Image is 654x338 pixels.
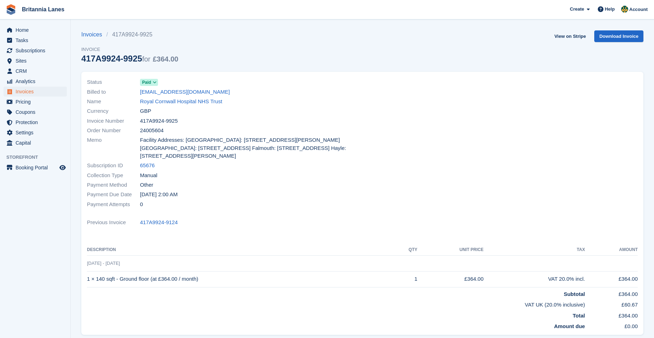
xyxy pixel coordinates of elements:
a: Download Invoice [594,30,643,42]
a: menu [4,56,67,66]
span: 417A9924-9925 [140,117,178,125]
a: menu [4,87,67,97]
a: menu [4,163,67,173]
a: 65676 [140,162,155,170]
a: Preview store [58,163,67,172]
a: menu [4,97,67,107]
span: Pricing [16,97,58,107]
span: Settings [16,128,58,138]
span: Collection Type [87,171,140,180]
a: Invoices [81,30,106,39]
th: Amount [585,244,638,256]
td: 1 [393,271,417,287]
span: Tasks [16,35,58,45]
span: Invoices [16,87,58,97]
td: £364.00 [585,309,638,320]
img: stora-icon-8386f47178a22dfd0bd8f6a31ec36ba5ce8667c1dd55bd0f319d3a0aa187defe.svg [6,4,16,15]
a: menu [4,76,67,86]
a: [EMAIL_ADDRESS][DOMAIN_NAME] [140,88,230,96]
td: £364.00 [417,271,484,287]
span: Storefront [6,154,70,161]
span: Home [16,25,58,35]
span: Billed to [87,88,140,96]
div: VAT 20.0% incl. [484,275,585,283]
nav: breadcrumbs [81,30,178,39]
a: menu [4,128,67,138]
span: Protection [16,117,58,127]
td: £0.00 [585,320,638,331]
span: Status [87,78,140,86]
span: Account [629,6,648,13]
span: 24005604 [140,127,164,135]
span: Paid [142,79,151,86]
span: Name [87,98,140,106]
span: Order Number [87,127,140,135]
a: 417A9924-9124 [140,218,178,227]
span: £364.00 [153,55,178,63]
span: Other [140,181,153,189]
span: Manual [140,171,157,180]
a: menu [4,35,67,45]
td: £60.67 [585,298,638,309]
th: Description [87,244,393,256]
th: Unit Price [417,244,484,256]
span: Previous Invoice [87,218,140,227]
td: 1 × 140 sqft - Ground floor (at £364.00 / month) [87,271,393,287]
span: Coupons [16,107,58,117]
strong: Subtotal [564,291,585,297]
span: Subscriptions [16,46,58,56]
a: Paid [140,78,158,86]
a: Royal Cornwall Hospital NHS Trust [140,98,222,106]
span: Invoice Number [87,117,140,125]
a: menu [4,46,67,56]
a: View on Stripe [551,30,589,42]
span: Help [605,6,615,13]
a: menu [4,66,67,76]
strong: Amount due [554,323,585,329]
a: menu [4,25,67,35]
td: £364.00 [585,271,638,287]
span: Subscription ID [87,162,140,170]
a: Britannia Lanes [19,4,67,15]
span: Payment Attempts [87,200,140,209]
span: Memo [87,136,140,160]
span: Facility Addresses: [GEOGRAPHIC_DATA]: [STREET_ADDRESS][PERSON_NAME] [GEOGRAPHIC_DATA]: [STREET_A... [140,136,358,160]
span: Booking Portal [16,163,58,173]
td: £364.00 [585,287,638,298]
a: menu [4,117,67,127]
span: Currency [87,107,140,115]
td: VAT UK (20.0% inclusive) [87,298,585,309]
th: QTY [393,244,417,256]
span: CRM [16,66,58,76]
strong: Total [573,313,585,319]
span: Capital [16,138,58,148]
span: 0 [140,200,143,209]
span: Invoice [81,46,178,53]
th: Tax [484,244,585,256]
span: Create [570,6,584,13]
span: for [142,55,150,63]
a: menu [4,107,67,117]
div: 417A9924-9925 [81,54,178,63]
span: Payment Method [87,181,140,189]
img: Sarah Lane [621,6,628,13]
span: Payment Due Date [87,191,140,199]
span: Analytics [16,76,58,86]
span: GBP [140,107,151,115]
span: [DATE] - [DATE] [87,261,120,266]
span: Sites [16,56,58,66]
time: 2025-07-17 01:00:00 UTC [140,191,177,199]
a: menu [4,138,67,148]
